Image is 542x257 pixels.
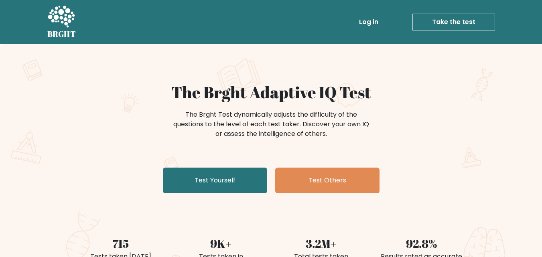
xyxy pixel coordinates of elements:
[75,83,467,102] h1: The Brght Adaptive IQ Test
[356,14,382,30] a: Log in
[163,168,267,193] a: Test Yourself
[47,29,76,39] h5: BRGHT
[376,235,467,252] div: 92.8%
[47,3,76,41] a: BRGHT
[171,110,371,139] div: The Brght Test dynamically adjusts the difficulty of the questions to the level of each test take...
[275,168,380,193] a: Test Others
[75,235,166,252] div: 715
[276,235,367,252] div: 3.2M+
[412,14,495,30] a: Take the test
[176,235,266,252] div: 9K+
